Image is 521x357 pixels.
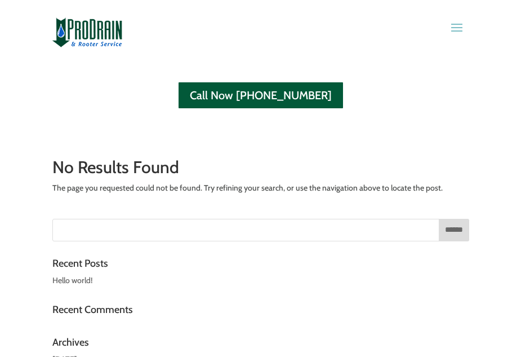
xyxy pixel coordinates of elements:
[52,275,92,285] a: Hello world!
[52,258,469,274] h4: Recent Posts
[52,159,469,182] h1: No Results Found
[52,305,469,320] h4: Recent Comments
[52,182,469,195] p: The page you requested could not be found. Try refining your search, or use the navigation above ...
[177,81,344,109] a: Call Now [PHONE_NUMBER]
[52,337,469,353] h4: Archives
